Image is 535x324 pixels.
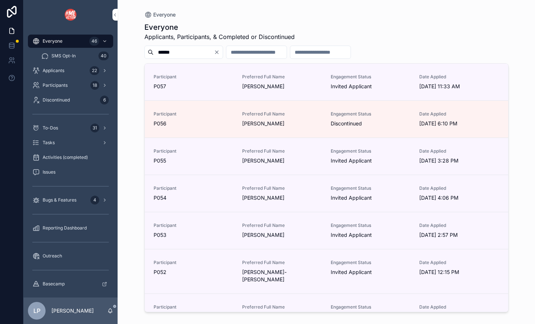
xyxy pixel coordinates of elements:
[331,83,410,90] span: Invited Applicant
[43,140,55,146] span: Tasks
[242,157,322,164] span: [PERSON_NAME]
[214,49,223,55] button: Clear
[28,193,113,207] a: Bugs & Features4
[51,307,94,314] p: [PERSON_NAME]
[28,249,113,263] a: Outreach
[331,268,410,276] span: Invited Applicant
[154,120,233,127] span: P056
[154,157,233,164] span: P055
[154,231,233,239] span: P053
[145,64,508,101] a: ParticipantP057Preferred Full Name[PERSON_NAME]Engagement StatusInvited ApplicantDate Applied[DAT...
[154,83,233,90] span: P057
[43,169,55,175] span: Issues
[154,111,233,117] span: Participant
[33,306,40,315] span: LP
[43,38,62,44] span: Everyone
[100,96,109,104] div: 6
[154,185,233,191] span: Participant
[419,185,499,191] span: Date Applied
[24,29,118,298] div: scrollable content
[419,74,499,80] span: Date Applied
[419,157,499,164] span: [DATE] 3:28 PM
[144,22,295,32] h1: Everyone
[331,74,410,80] span: Engagement Status
[43,154,88,160] span: Activities (completed)
[43,225,87,231] span: Reporting Dashboard
[331,148,410,154] span: Engagement Status
[28,35,113,48] a: Everyone46
[419,194,499,202] span: [DATE] 4:06 PM
[331,120,410,127] span: Discontinued
[331,194,410,202] span: Invited Applicant
[145,175,508,212] a: ParticipantP054Preferred Full Name[PERSON_NAME]Engagement StatusInvited ApplicantDate Applied[DAT...
[28,165,113,179] a: Issues
[90,124,99,132] div: 31
[154,304,233,310] span: Participant
[242,222,322,228] span: Preferred Full Name
[153,11,176,18] span: Everyone
[90,196,99,204] div: 4
[419,231,499,239] span: [DATE] 2:57 PM
[242,120,322,127] span: [PERSON_NAME]
[242,194,322,202] span: [PERSON_NAME]
[242,185,322,191] span: Preferred Full Name
[28,79,113,92] a: Participants18
[98,51,109,60] div: 40
[419,304,499,310] span: Date Applied
[419,268,499,276] span: [DATE] 12:15 PM
[28,136,113,149] a: Tasks
[154,148,233,154] span: Participant
[242,111,322,117] span: Preferred Full Name
[331,185,410,191] span: Engagement Status
[154,194,233,202] span: P054
[154,74,233,80] span: Participant
[43,197,76,203] span: Bugs & Features
[43,82,68,88] span: Participants
[331,260,410,266] span: Engagement Status
[43,97,70,103] span: Discontinued
[154,222,233,228] span: Participant
[90,81,99,90] div: 18
[65,9,76,21] img: App logo
[331,304,410,310] span: Engagement Status
[89,37,99,46] div: 46
[331,111,410,117] span: Engagement Status
[145,138,508,175] a: ParticipantP055Preferred Full Name[PERSON_NAME]Engagement StatusInvited ApplicantDate Applied[DAT...
[145,249,508,294] a: ParticipantP052Preferred Full Name[PERSON_NAME]-[PERSON_NAME]Engagement StatusInvited ApplicantDa...
[145,212,508,249] a: ParticipantP053Preferred Full Name[PERSON_NAME]Engagement StatusInvited ApplicantDate Applied[DAT...
[154,260,233,266] span: Participant
[331,231,410,239] span: Invited Applicant
[242,260,322,266] span: Preferred Full Name
[154,268,233,276] span: P052
[28,277,113,291] a: Basecamp
[242,231,322,239] span: [PERSON_NAME]
[28,121,113,135] a: To-Dos31
[51,53,76,59] span: SMS Opt-In
[37,49,113,63] a: SMS Opt-In40
[242,268,322,283] span: [PERSON_NAME]-[PERSON_NAME]
[43,68,64,74] span: Applicants
[43,281,65,287] span: Basecamp
[242,83,322,90] span: [PERSON_NAME]
[419,83,499,90] span: [DATE] 11:33 AM
[331,222,410,228] span: Engagement Status
[90,66,99,75] div: 22
[43,125,58,131] span: To-Dos
[144,32,295,41] span: Applicants, Participants, & Completed or Discontinued
[419,222,499,228] span: Date Applied
[28,221,113,235] a: Reporting Dashboard
[242,74,322,80] span: Preferred Full Name
[242,148,322,154] span: Preferred Full Name
[145,101,508,138] a: ParticipantP056Preferred Full Name[PERSON_NAME]Engagement StatusDiscontinuedDate Applied[DATE] 6:...
[419,260,499,266] span: Date Applied
[419,148,499,154] span: Date Applied
[419,111,499,117] span: Date Applied
[144,11,176,18] a: Everyone
[242,304,322,310] span: Preferred Full Name
[28,151,113,164] a: Activities (completed)
[28,93,113,107] a: Discontinued6
[331,157,410,164] span: Invited Applicant
[28,64,113,77] a: Applicants22
[419,120,499,127] span: [DATE] 6:10 PM
[43,253,62,259] span: Outreach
